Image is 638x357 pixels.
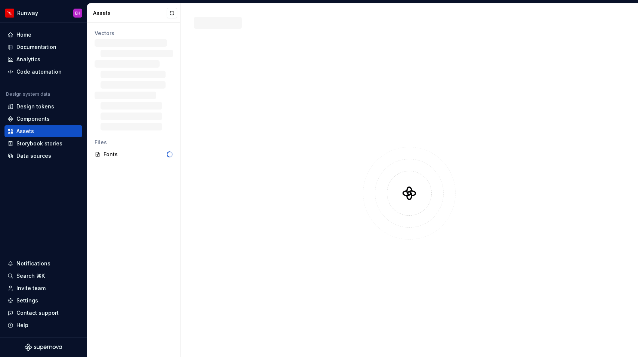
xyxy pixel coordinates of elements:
[16,260,50,267] div: Notifications
[4,282,82,294] a: Invite team
[4,66,82,78] a: Code automation
[16,297,38,304] div: Settings
[16,31,31,39] div: Home
[16,321,28,329] div: Help
[16,284,46,292] div: Invite team
[16,115,50,123] div: Components
[4,319,82,331] button: Help
[16,103,54,110] div: Design tokens
[93,9,167,17] div: Assets
[75,10,80,16] div: EH
[25,344,62,351] svg: Supernova Logo
[5,9,14,18] img: 6b187050-a3ed-48aa-8485-808e17fcee26.png
[16,152,51,160] div: Data sources
[17,9,38,17] div: Runway
[4,125,82,137] a: Assets
[16,309,59,317] div: Contact support
[16,68,62,76] div: Code automation
[1,5,85,21] button: RunwayEH
[6,91,50,97] div: Design system data
[16,56,40,63] div: Analytics
[92,148,176,160] a: Fonts
[16,272,45,280] div: Search ⌘K
[95,30,173,37] div: Vectors
[4,270,82,282] button: Search ⌘K
[4,295,82,307] a: Settings
[4,53,82,65] a: Analytics
[4,150,82,162] a: Data sources
[4,307,82,319] button: Contact support
[95,139,173,146] div: Files
[16,43,56,51] div: Documentation
[4,41,82,53] a: Documentation
[4,138,82,150] a: Storybook stories
[4,101,82,113] a: Design tokens
[16,140,62,147] div: Storybook stories
[16,127,34,135] div: Assets
[4,258,82,270] button: Notifications
[4,29,82,41] a: Home
[104,151,167,158] div: Fonts
[4,113,82,125] a: Components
